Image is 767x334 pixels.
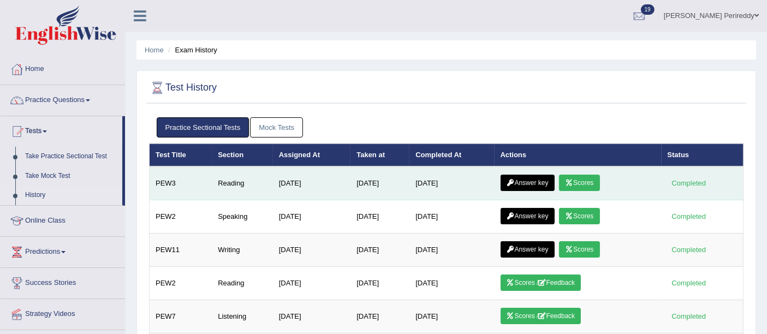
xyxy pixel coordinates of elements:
li: Exam History [165,45,217,55]
td: Writing [212,234,273,267]
a: Scores [559,241,599,258]
td: Speaking [212,200,273,234]
a: Success Stories [1,268,125,295]
td: PEW11 [150,234,212,267]
a: Scores /Feedback [501,308,581,324]
th: Section [212,144,273,166]
a: Practice Questions [1,85,125,112]
div: Completed [668,277,710,289]
div: Completed [668,177,710,189]
a: Tests [1,116,122,144]
td: [DATE] [273,200,351,234]
td: PEW3 [150,166,212,200]
td: PEW7 [150,300,212,333]
a: Scores [559,208,599,224]
td: [DATE] [409,300,494,333]
th: Taken at [350,144,409,166]
td: Reading [212,166,273,200]
div: Completed [668,211,710,222]
td: [DATE] [409,200,494,234]
td: [DATE] [350,200,409,234]
a: Home [1,54,125,81]
td: [DATE] [350,300,409,333]
th: Actions [495,144,662,166]
h2: Test History [149,80,217,96]
td: [DATE] [350,267,409,300]
a: Strategy Videos [1,299,125,326]
a: Take Practice Sectional Test [20,147,122,166]
span: 19 [641,4,655,15]
div: Completed [668,311,710,322]
td: [DATE] [350,234,409,267]
td: PEW2 [150,267,212,300]
td: [DATE] [409,234,494,267]
td: [DATE] [409,166,494,200]
th: Test Title [150,144,212,166]
td: Reading [212,267,273,300]
td: [DATE] [273,300,351,333]
td: [DATE] [273,166,351,200]
a: Take Mock Test [20,166,122,186]
a: Answer key [501,175,555,191]
a: Scores /Feedback [501,275,581,291]
td: PEW2 [150,200,212,234]
a: Answer key [501,241,555,258]
td: [DATE] [273,234,351,267]
a: History [20,186,122,205]
a: Mock Tests [250,117,303,138]
a: Answer key [501,208,555,224]
a: Predictions [1,237,125,264]
th: Completed At [409,144,494,166]
div: Completed [668,244,710,255]
td: Listening [212,300,273,333]
a: Scores [559,175,599,191]
a: Practice Sectional Tests [157,117,249,138]
td: [DATE] [273,267,351,300]
th: Status [662,144,744,166]
td: [DATE] [350,166,409,200]
th: Assigned At [273,144,351,166]
a: Home [145,46,164,54]
td: [DATE] [409,267,494,300]
a: Online Class [1,206,125,233]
